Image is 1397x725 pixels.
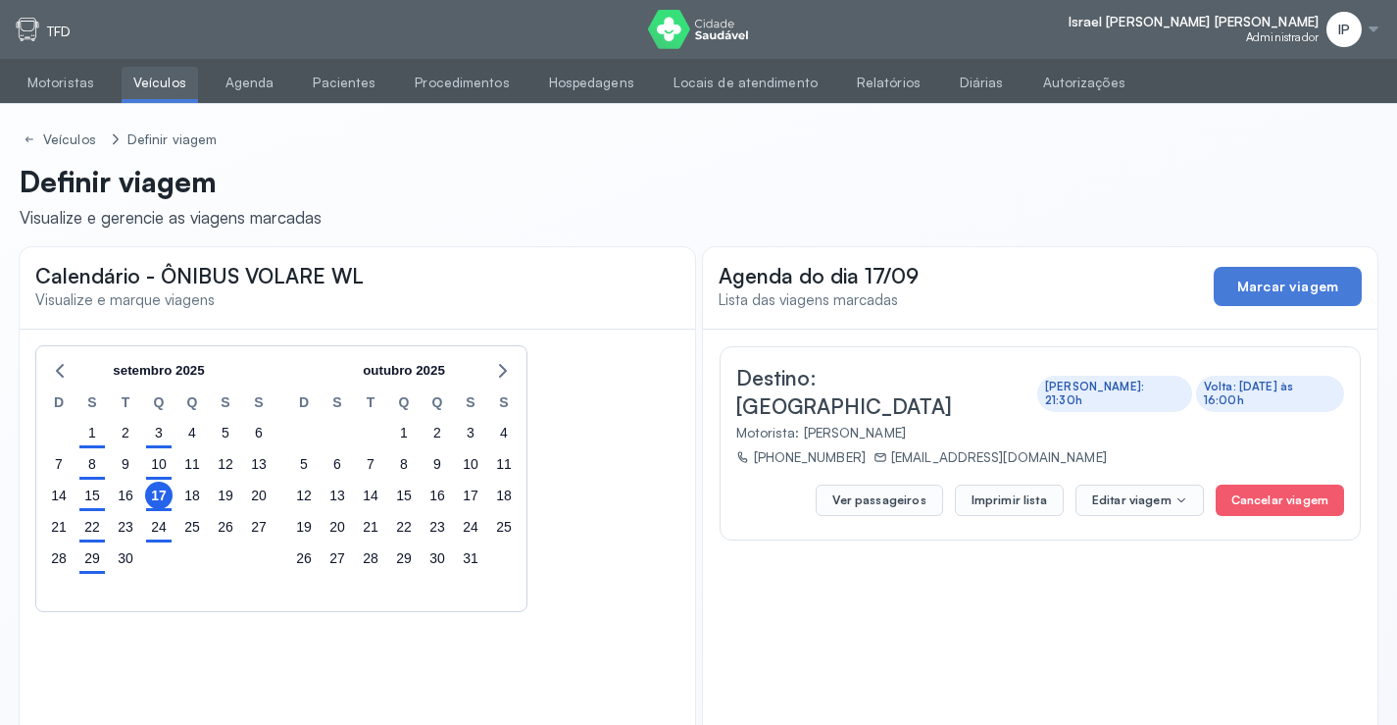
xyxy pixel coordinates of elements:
[355,356,453,386] button: outubro 2025
[78,544,106,572] div: segunda-feira, 29 de set. de 2025
[390,419,418,446] div: quarta-feira, 1 de out. de 2025
[357,544,384,572] div: terça-feira, 28 de out. de 2025
[1031,67,1137,99] a: Autorizações
[1338,22,1350,38] span: IP
[363,356,445,386] span: outubro 2025
[845,67,932,99] a: Relatórios
[127,131,217,148] div: Definir viagem
[390,513,418,541] div: quarta-feira, 22 de out. de 2025
[736,424,1337,440] div: Motorista: [PERSON_NAME]
[212,482,239,509] div: sexta-feira, 19 de set. de 2025
[1204,380,1336,408] div: Volta: [DATE] às 16:00h
[245,450,273,478] div: sábado, 13 de set. de 2025
[75,391,109,417] div: S
[178,450,206,478] div: quinta-feira, 11 de set. de 2025
[403,67,521,99] a: Procedimentos
[245,513,273,541] div: sábado, 27 de set. de 2025
[290,482,318,509] div: domingo, 12 de out. de 2025
[719,290,898,309] span: Lista das viagens marcadas
[490,450,518,478] div: sábado, 11 de out. de 2025
[457,450,484,478] div: sexta-feira, 10 de out. de 2025
[209,391,242,417] div: S
[242,391,275,417] div: S
[457,482,484,509] div: sexta-feira, 17 de out. de 2025
[421,391,454,417] div: Q
[873,448,1107,465] div: [EMAIL_ADDRESS][DOMAIN_NAME]
[457,513,484,541] div: sexta-feira, 24 de out. de 2025
[387,391,421,417] div: Q
[142,391,175,417] div: Q
[1246,30,1319,44] span: Administrador
[245,419,273,446] div: sábado, 6 de set. de 2025
[145,419,173,446] div: quarta-feira, 3 de set. de 2025
[145,482,173,509] div: quarta-feira, 17 de set. de 2025
[424,482,451,509] div: quinta-feira, 16 de out. de 2025
[662,67,829,99] a: Locais de atendimento
[175,391,209,417] div: Q
[1216,485,1344,516] button: Cancelar viagem
[122,67,198,99] a: Veículos
[487,391,521,417] div: S
[490,419,518,446] div: sábado, 4 de out. de 2025
[424,419,451,446] div: quinta-feira, 2 de out. de 2025
[20,128,104,152] a: Veículos
[45,482,73,509] div: domingo, 14 de set. de 2025
[112,419,139,446] div: terça-feira, 2 de set. de 2025
[178,513,206,541] div: quinta-feira, 25 de set. de 2025
[113,356,204,386] span: setembro 2025
[112,450,139,478] div: terça-feira, 9 de set. de 2025
[109,391,142,417] div: T
[719,263,919,288] span: Agenda do dia 17/09
[490,513,518,541] div: sábado, 25 de out. de 2025
[457,544,484,572] div: sexta-feira, 31 de out. de 2025
[45,450,73,478] div: domingo, 7 de set. de 2025
[35,263,364,288] span: Calendário - ÔNIBUS VOLARE WL
[948,67,1016,99] a: Diárias
[78,513,106,541] div: segunda-feira, 22 de set. de 2025
[178,419,206,446] div: quinta-feira, 4 de set. de 2025
[816,485,942,516] button: Ver passageiros
[214,67,286,99] a: Agenda
[354,391,387,417] div: T
[457,419,484,446] div: sexta-feira, 3 de out. de 2025
[736,365,952,419] span: Destino: [GEOGRAPHIC_DATA]
[1045,380,1184,408] div: [PERSON_NAME]: 21:30h
[424,513,451,541] div: quinta-feira, 23 de out. de 2025
[357,513,384,541] div: terça-feira, 21 de out. de 2025
[212,450,239,478] div: sexta-feira, 12 de set. de 2025
[178,482,206,509] div: quinta-feira, 18 de set. de 2025
[47,24,71,40] p: TFD
[1069,14,1319,30] span: Israel [PERSON_NAME] [PERSON_NAME]
[390,450,418,478] div: quarta-feira, 8 de out. de 2025
[357,450,384,478] div: terça-feira, 7 de out. de 2025
[112,482,139,509] div: terça-feira, 16 de set. de 2025
[390,544,418,572] div: quarta-feira, 29 de out. de 2025
[16,67,106,99] a: Motoristas
[78,450,106,478] div: segunda-feira, 8 de set. de 2025
[1214,267,1362,306] button: Marcar viagem
[145,513,173,541] div: quarta-feira, 24 de set. de 2025
[78,482,106,509] div: segunda-feira, 15 de set. de 2025
[537,67,646,99] a: Hospedagens
[290,513,318,541] div: domingo, 19 de out. de 2025
[20,207,322,228] div: Visualize e gerencie as viagens marcadas
[1092,492,1172,508] span: Editar viagem
[112,513,139,541] div: terça-feira, 23 de set. de 2025
[45,513,73,541] div: domingo, 21 de set. de 2025
[112,544,139,572] div: terça-feira, 30 de set. de 2025
[105,356,212,386] button: setembro 2025
[424,450,451,478] div: quinta-feira, 9 de out. de 2025
[290,544,318,572] div: domingo, 26 de out. de 2025
[648,10,749,49] img: logo do Cidade Saudável
[324,450,351,478] div: segunda-feira, 6 de out. de 2025
[324,482,351,509] div: segunda-feira, 13 de out. de 2025
[324,513,351,541] div: segunda-feira, 20 de out. de 2025
[20,164,322,199] p: Definir viagem
[357,482,384,509] div: terça-feira, 14 de out. de 2025
[736,448,866,465] div: [PHONE_NUMBER]
[78,419,106,446] div: segunda-feira, 1 de set. de 2025
[424,544,451,572] div: quinta-feira, 30 de out. de 2025
[321,391,354,417] div: S
[490,482,518,509] div: sábado, 18 de out. de 2025
[212,419,239,446] div: sexta-feira, 5 de set. de 2025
